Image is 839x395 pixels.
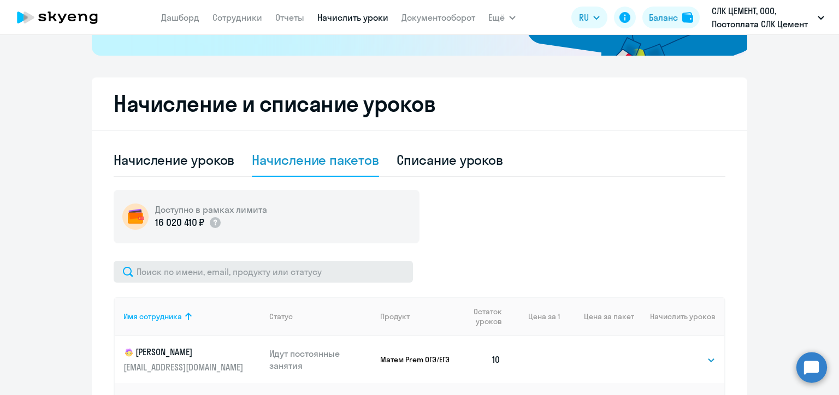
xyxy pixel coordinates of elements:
a: Документооборот [401,12,475,23]
button: RU [571,7,607,28]
p: Идут постоянные занятия [269,348,372,372]
div: Списание уроков [397,151,504,169]
p: Матем Prem ОГЭ/ЕГЭ [380,355,454,364]
div: Начисление уроков [114,151,234,169]
div: Баланс [649,11,678,24]
img: child [123,347,134,358]
a: child[PERSON_NAME][EMAIL_ADDRESS][DOMAIN_NAME] [123,346,261,373]
div: Имя сотрудника [123,312,182,321]
div: Продукт [380,312,410,321]
a: Дашборд [161,12,199,23]
div: Статус [269,312,372,321]
button: Ещё [488,7,516,28]
div: Начисление пакетов [252,151,379,169]
span: RU [579,11,589,24]
p: [PERSON_NAME] [123,346,246,359]
span: Ещё [488,11,505,24]
div: Статус [269,312,293,321]
div: Остаток уроков [463,307,510,326]
h2: Начисление и списание уроков [114,91,725,117]
a: Начислить уроки [317,12,388,23]
img: wallet-circle.png [122,204,149,230]
th: Начислить уроков [634,297,724,336]
button: Балансbalance [642,7,700,28]
a: Отчеты [275,12,304,23]
p: 16 020 410 ₽ [155,216,204,230]
div: Продукт [380,312,454,321]
button: СЛК ЦЕМЕНТ, ООО, Постоплата СЛК Цемент [706,4,830,31]
p: СЛК ЦЕМЕНТ, ООО, Постоплата СЛК Цемент [712,4,813,31]
input: Поиск по имени, email, продукту или статусу [114,261,413,283]
a: Сотрудники [212,12,262,23]
th: Цена за пакет [560,297,634,336]
h5: Доступно в рамках лимита [155,204,267,216]
td: 10 [454,336,510,383]
div: Имя сотрудника [123,312,261,321]
img: balance [682,12,693,23]
th: Цена за 1 [510,297,560,336]
span: Остаток уроков [463,307,501,326]
p: [EMAIL_ADDRESS][DOMAIN_NAME] [123,361,246,373]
